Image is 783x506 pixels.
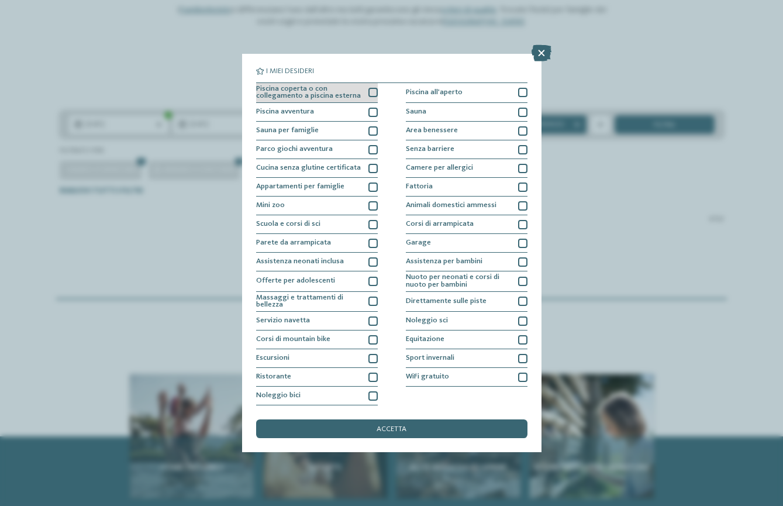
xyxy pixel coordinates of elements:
[256,258,344,266] span: Assistenza neonati inclusa
[406,127,458,135] span: Area benessere
[406,89,463,97] span: Piscina all'aperto
[256,336,330,343] span: Corsi di mountain bike
[256,294,361,309] span: Massaggi e trattamenti di bellezza
[406,239,431,247] span: Garage
[406,221,474,228] span: Corsi di arrampicata
[406,373,449,381] span: WiFi gratuito
[256,85,361,101] span: Piscina coperta o con collegamento a piscina esterna
[256,277,335,285] span: Offerte per adolescenti
[406,146,454,153] span: Senza barriere
[256,164,361,172] span: Cucina senza glutine certificata
[406,258,482,266] span: Assistenza per bambini
[406,298,487,305] span: Direttamente sulle piste
[256,317,310,325] span: Servizio navetta
[377,426,406,433] span: accetta
[256,373,291,381] span: Ristorante
[406,164,473,172] span: Camere per allergici
[266,68,314,75] span: I miei desideri
[256,221,320,228] span: Scuola e corsi di sci
[256,127,319,135] span: Sauna per famiglie
[256,354,289,362] span: Escursioni
[406,183,433,191] span: Fattoria
[406,354,454,362] span: Sport invernali
[256,392,301,400] span: Noleggio bici
[406,108,426,116] span: Sauna
[406,317,448,325] span: Noleggio sci
[256,146,333,153] span: Parco giochi avventura
[256,239,331,247] span: Parete da arrampicata
[406,336,444,343] span: Equitazione
[256,202,285,209] span: Mini zoo
[256,108,314,116] span: Piscina avventura
[256,183,344,191] span: Appartamenti per famiglie
[406,274,511,289] span: Nuoto per neonati e corsi di nuoto per bambini
[406,202,496,209] span: Animali domestici ammessi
